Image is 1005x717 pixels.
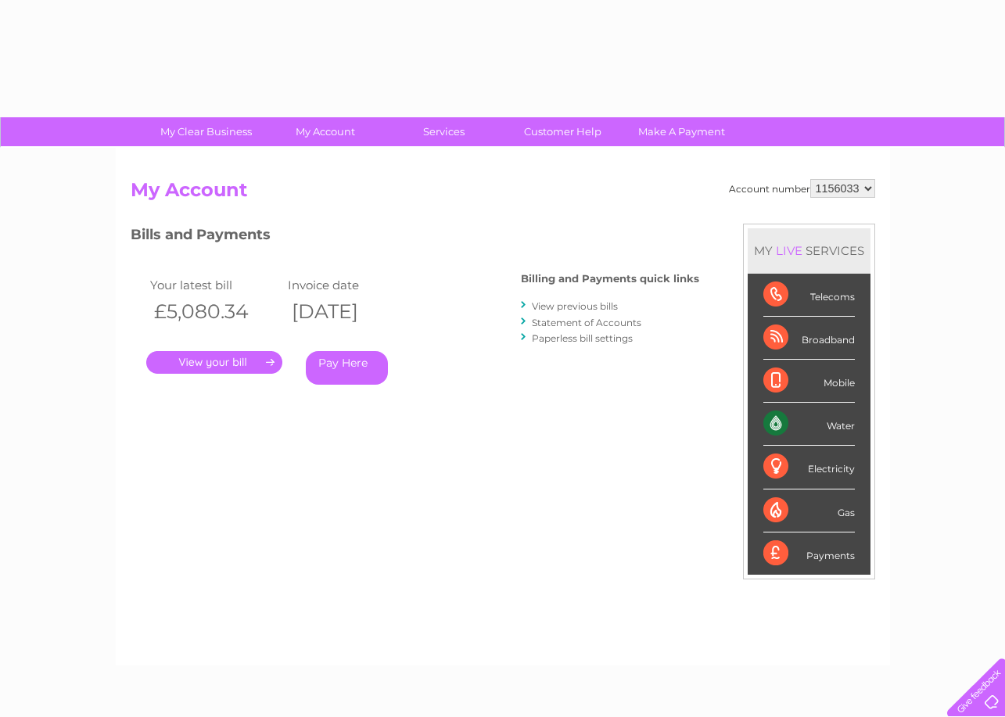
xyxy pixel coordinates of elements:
[379,117,508,146] a: Services
[146,296,284,328] th: £5,080.34
[617,117,746,146] a: Make A Payment
[498,117,627,146] a: Customer Help
[763,317,855,360] div: Broadband
[521,273,699,285] h4: Billing and Payments quick links
[763,489,855,532] div: Gas
[142,117,271,146] a: My Clear Business
[532,317,641,328] a: Statement of Accounts
[306,351,388,385] a: Pay Here
[748,228,870,273] div: MY SERVICES
[284,296,422,328] th: [DATE]
[763,446,855,489] div: Electricity
[773,243,806,258] div: LIVE
[763,360,855,403] div: Mobile
[146,274,284,296] td: Your latest bill
[532,332,633,344] a: Paperless bill settings
[131,179,875,209] h2: My Account
[146,351,282,374] a: .
[763,274,855,317] div: Telecoms
[763,532,855,575] div: Payments
[729,179,875,198] div: Account number
[284,274,422,296] td: Invoice date
[763,403,855,446] div: Water
[260,117,389,146] a: My Account
[532,300,618,312] a: View previous bills
[131,224,699,251] h3: Bills and Payments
